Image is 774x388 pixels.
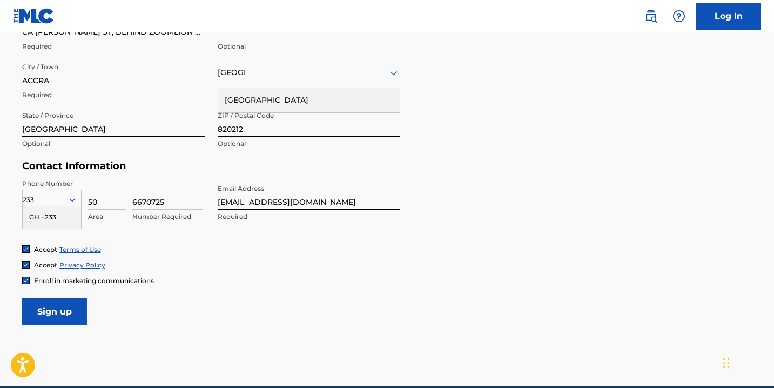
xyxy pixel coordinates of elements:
div: GH +233 [23,206,81,229]
span: Accept [34,261,57,269]
img: checkbox [23,246,29,252]
img: MLC Logo [13,8,55,24]
div: Help [668,5,690,27]
img: checkbox [23,262,29,268]
img: checkbox [23,277,29,284]
p: Number Required [132,212,203,222]
p: Optional [218,139,400,149]
p: Required [22,42,205,51]
p: Required [218,212,400,222]
p: Required [22,90,205,100]
img: help [672,10,685,23]
span: Accept [34,245,57,253]
span: Enroll in marketing communications [34,277,154,285]
p: Area [88,212,126,222]
a: Public Search [640,5,662,27]
a: Log In [696,3,761,30]
div: Drag [723,347,730,379]
p: Optional [218,42,400,51]
div: [GEOGRAPHIC_DATA] [218,88,400,112]
img: search [644,10,657,23]
a: Terms of Use [59,245,101,253]
h5: Contact Information [22,160,400,172]
a: Privacy Policy [59,261,105,269]
iframe: Chat Widget [720,336,774,388]
input: Sign up [22,298,87,325]
p: Optional [22,139,205,149]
